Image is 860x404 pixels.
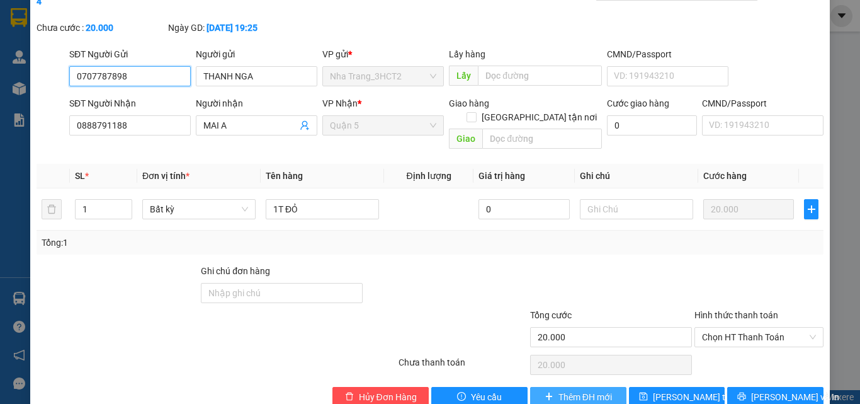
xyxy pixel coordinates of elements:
span: Giá trị hàng [478,171,525,181]
span: Chọn HT Thanh Toán [702,328,816,347]
span: Giao hàng [449,98,489,108]
span: Quận 5 [330,116,436,135]
span: Hủy Đơn Hàng [359,390,417,404]
button: plus [804,199,818,219]
input: Dọc đường [482,129,602,149]
label: Hình thức thanh toán [694,310,778,320]
span: [PERSON_NAME] và In [751,390,839,404]
b: Gửi khách hàng [77,18,125,78]
div: Chưa cước : [37,21,166,35]
input: Ghi chú đơn hàng [201,283,363,303]
th: Ghi chú [575,164,698,188]
span: exclamation-circle [457,392,466,402]
span: [PERSON_NAME] thay đổi [653,390,754,404]
input: 0 [703,199,794,219]
img: logo.jpg [137,16,167,46]
span: Yêu cầu [471,390,502,404]
li: (c) 2017 [106,60,173,76]
label: Ghi chú đơn hàng [201,266,270,276]
span: Lấy hàng [449,49,485,59]
div: SĐT Người Gửi [69,47,191,61]
div: CMND/Passport [702,96,823,110]
span: Cước hàng [703,171,747,181]
span: Tên hàng [266,171,303,181]
input: Cước giao hàng [607,115,697,136]
div: Ngày GD: [168,21,297,35]
b: [DOMAIN_NAME] [106,48,173,58]
input: Dọc đường [478,66,602,86]
span: Bất kỳ [150,200,248,219]
div: Chưa thanh toán [397,355,529,378]
span: Đơn vị tính [142,171,190,181]
div: CMND/Passport [607,47,728,61]
b: [DATE] 19:25 [207,23,257,33]
span: SL [75,171,85,181]
span: Nha Trang_3HCT2 [330,67,436,86]
span: Định lượng [406,171,451,181]
span: VP Nhận [322,98,358,108]
span: [GEOGRAPHIC_DATA] tận nơi [477,110,602,124]
button: delete [42,199,62,219]
span: Thêm ĐH mới [558,390,612,404]
div: Người gửi [196,47,317,61]
b: 20.000 [86,23,113,33]
div: Tổng: 1 [42,236,333,250]
input: Ghi Chú [580,199,693,219]
span: Giao [449,129,482,149]
div: VP gửi [322,47,444,61]
span: Tổng cước [530,310,572,320]
label: Cước giao hàng [607,98,669,108]
span: Lấy [449,66,478,86]
span: save [639,392,648,402]
input: VD: Bàn, Ghế [266,199,379,219]
span: delete [345,392,354,402]
div: Người nhận [196,96,317,110]
div: SĐT Người Nhận [69,96,191,110]
b: Phương Nam Express [16,81,69,163]
span: printer [737,392,746,402]
span: user-add [300,120,310,130]
span: plus [545,392,553,402]
span: plus [805,204,818,214]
